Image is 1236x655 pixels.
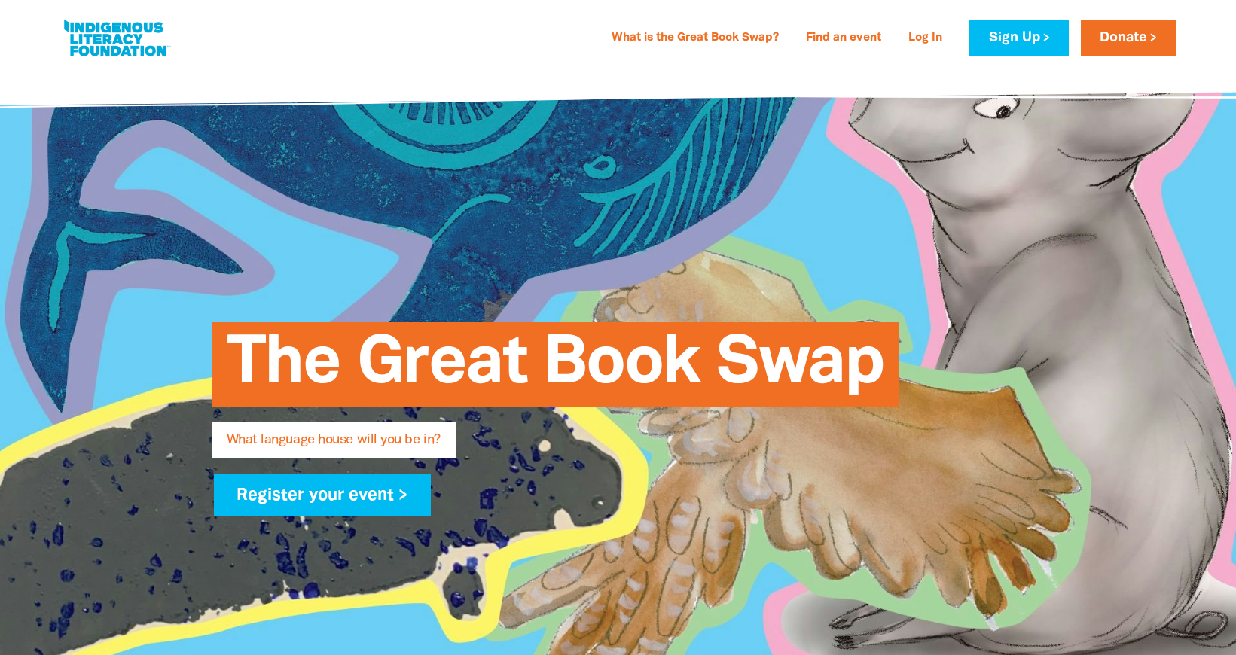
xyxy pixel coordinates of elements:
[797,26,890,50] a: Find an event
[227,434,441,458] span: What language house will you be in?
[214,474,432,516] a: Register your event >
[899,26,951,50] a: Log In
[603,26,788,50] a: What is the Great Book Swap?
[227,334,884,407] span: The Great Book Swap
[1081,20,1176,56] a: Donate
[969,20,1068,56] a: Sign Up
